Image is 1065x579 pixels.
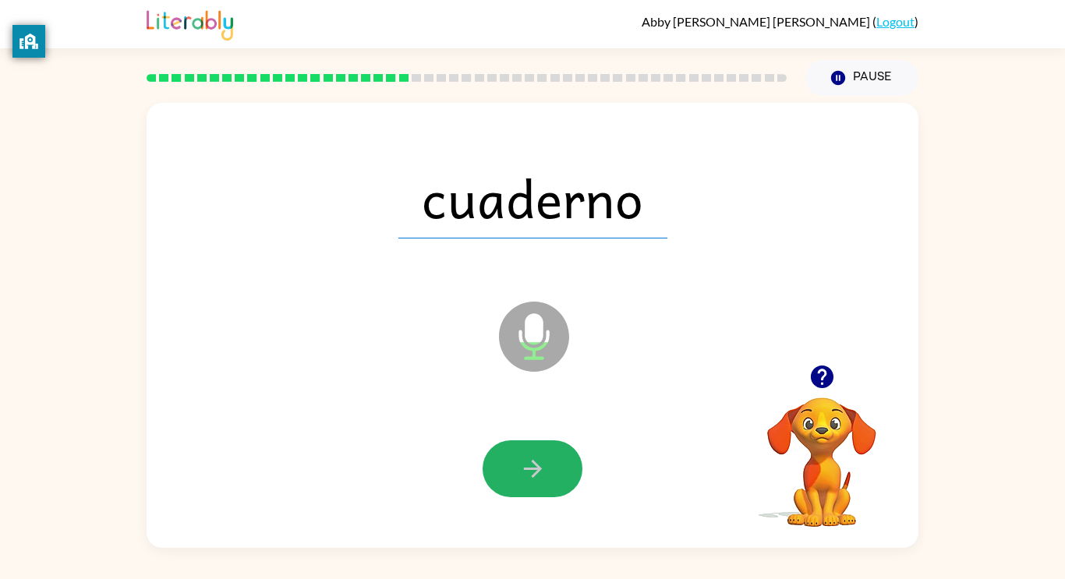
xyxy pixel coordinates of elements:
[12,25,45,58] button: privacy banner
[876,14,915,29] a: Logout
[147,6,233,41] img: Literably
[398,157,667,238] span: cuaderno
[805,60,918,96] button: Pause
[744,373,900,529] video: Your browser must support playing .mp4 files to use Literably. Please try using another browser.
[642,14,872,29] span: Abby [PERSON_NAME] [PERSON_NAME]
[642,14,918,29] div: ( )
